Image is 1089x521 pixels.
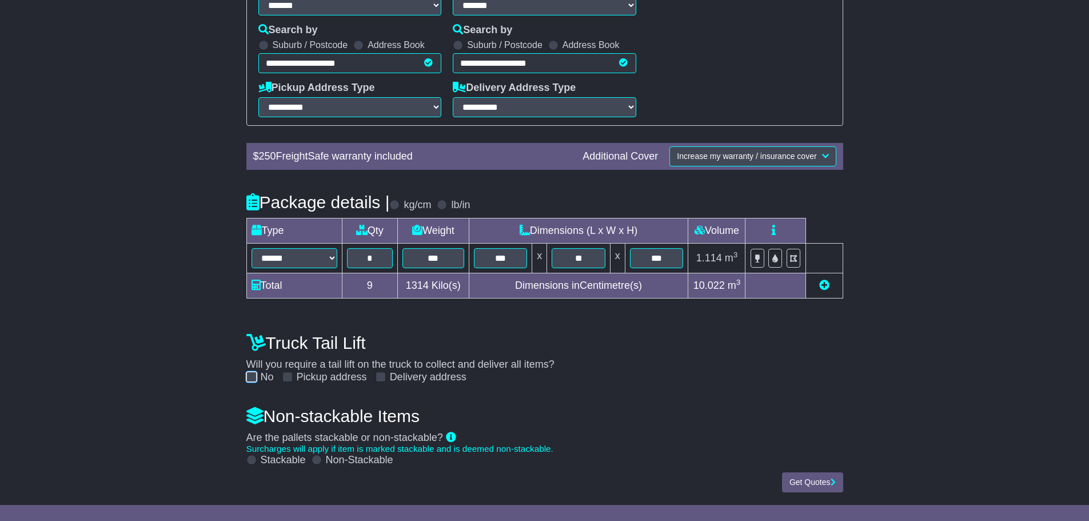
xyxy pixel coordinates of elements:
td: Dimensions (L x W x H) [469,218,688,243]
label: Delivery address [390,371,466,384]
h4: Truck Tail Lift [246,333,843,352]
label: Delivery Address Type [453,82,576,94]
h4: Package details | [246,193,390,212]
td: Total [246,273,342,298]
label: Search by [258,24,318,37]
span: Increase my warranty / insurance cover [677,152,816,161]
div: Surcharges will apply if item is marked stackable and is deemed non-stackable. [246,444,843,454]
span: 1.114 [696,252,722,264]
label: Stackable [261,454,306,467]
label: Search by [453,24,512,37]
td: Volume [688,218,745,243]
span: 1314 [406,280,429,291]
span: m [725,252,738,264]
label: Address Book [563,39,620,50]
td: Dimensions in Centimetre(s) [469,273,688,298]
label: Pickup Address Type [258,82,375,94]
label: Address Book [368,39,425,50]
h4: Non-stackable Items [246,407,843,425]
td: Type [246,218,342,243]
button: Increase my warranty / insurance cover [669,146,836,166]
span: m [728,280,741,291]
sup: 3 [736,278,741,287]
label: Suburb / Postcode [273,39,348,50]
td: Kilo(s) [398,273,469,298]
button: Get Quotes [782,472,843,492]
td: Weight [398,218,469,243]
span: Are the pallets stackable or non-stackable? [246,432,443,443]
a: Add new item [819,280,829,291]
sup: 3 [733,250,738,259]
label: No [261,371,274,384]
td: x [532,243,547,273]
label: lb/in [451,199,470,212]
div: Additional Cover [577,150,664,163]
label: Pickup address [297,371,367,384]
div: Will you require a tail lift on the truck to collect and deliver all items? [241,328,849,384]
td: x [610,243,625,273]
td: Qty [342,218,398,243]
label: Non-Stackable [326,454,393,467]
div: $ FreightSafe warranty included [248,150,577,163]
label: kg/cm [404,199,431,212]
label: Suburb / Postcode [467,39,542,50]
td: 9 [342,273,398,298]
span: 250 [259,150,276,162]
span: 10.022 [693,280,725,291]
